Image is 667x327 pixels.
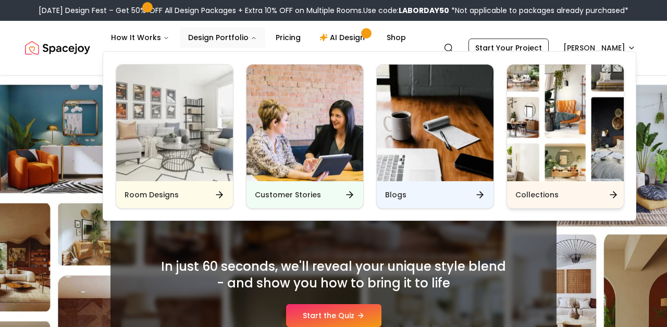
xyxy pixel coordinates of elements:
[25,21,642,75] nav: Global
[246,65,363,181] img: Customer Stories
[449,5,628,16] span: *Not applicable to packages already purchased*
[103,52,637,221] div: Design Portfolio
[25,37,90,58] a: Spacejoy
[180,27,265,48] button: Design Portfolio
[385,190,406,200] h6: Blogs
[103,27,178,48] button: How It Works
[255,190,321,200] h6: Customer Stories
[507,64,624,209] a: CollectionsCollections
[376,64,494,209] a: BlogsBlogs
[25,37,90,58] img: Spacejoy Logo
[557,39,642,57] button: [PERSON_NAME]
[125,190,179,200] h6: Room Designs
[399,5,449,16] b: LABORDAY50
[377,65,493,181] img: Blogs
[116,65,233,181] img: Room Designs
[468,39,549,57] a: Start Your Project
[103,27,414,48] nav: Main
[378,27,414,48] a: Shop
[363,5,449,16] span: Use code:
[286,304,381,327] a: Start the Quiz
[158,258,509,292] h2: In just 60 seconds, we'll reveal your unique style blend - and show you how to bring it to life
[267,27,309,48] a: Pricing
[311,27,376,48] a: AI Design
[507,65,624,181] img: Collections
[39,5,628,16] div: [DATE] Design Fest – Get 50% OFF All Design Packages + Extra 10% OFF on Multiple Rooms.
[116,64,233,209] a: Room DesignsRoom Designs
[515,190,559,200] h6: Collections
[246,64,364,209] a: Customer StoriesCustomer Stories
